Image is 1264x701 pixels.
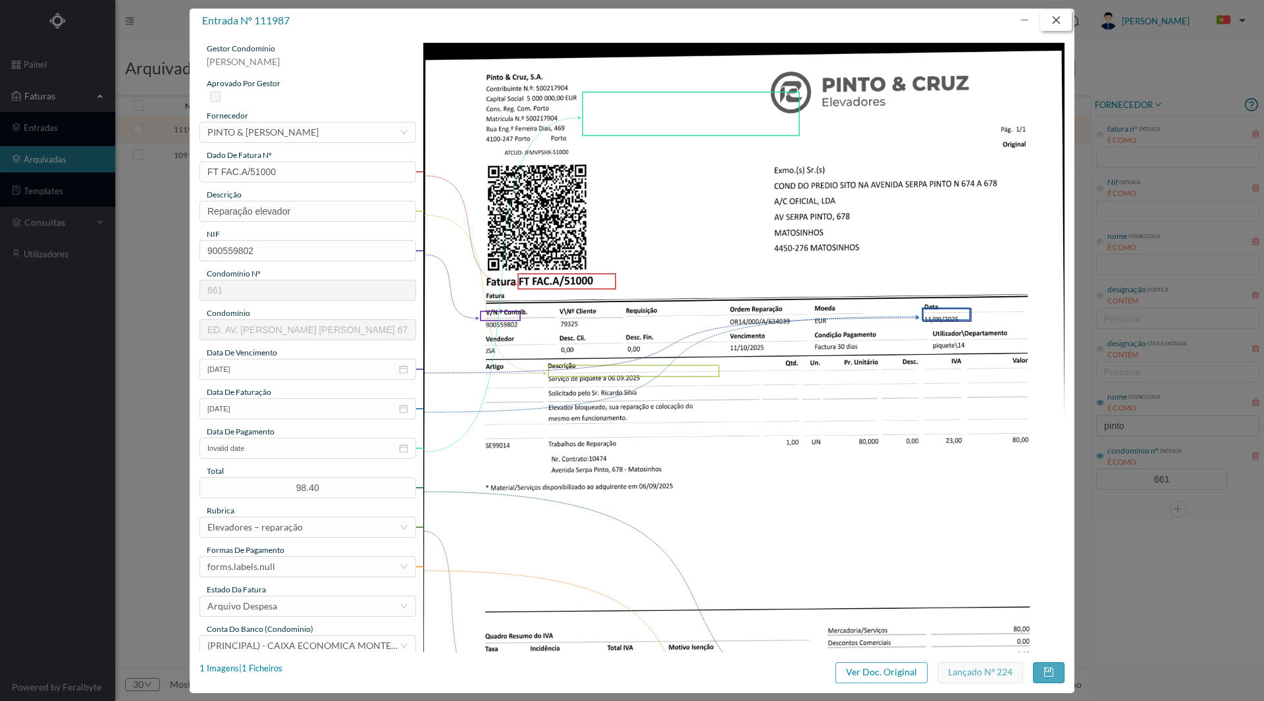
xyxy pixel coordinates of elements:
span: estado da fatura [207,584,266,594]
div: 1 Imagens | 1 Ficheiros [199,662,282,675]
span: Formas de Pagamento [207,545,284,555]
span: data de faturação [207,387,271,397]
i: icon: down [400,523,408,531]
span: total [207,466,224,476]
span: dado de fatura nº [207,150,272,160]
button: PT [1206,11,1251,32]
i: icon: down [400,642,408,650]
i: icon: down [400,563,408,571]
span: fornecedor [207,111,248,120]
span: NIF [207,229,220,239]
div: forms.labels.null [207,557,275,577]
i: icon: calendar [399,404,408,413]
span: conta do banco (condominio) [207,624,313,634]
div: Arquivo Despesa [207,596,277,616]
span: descrição [207,190,242,199]
span: condomínio [207,308,250,318]
span: data de vencimento [207,348,277,357]
span: gestor condomínio [207,43,275,53]
span: condomínio nº [207,269,261,278]
span: (PRINCIPAL) - CAIXA ECONOMICA MONTEPIO GERAL ([FINANCIAL_ID]) [207,640,513,651]
span: rubrica [207,506,234,515]
i: icon: down [400,128,408,136]
span: data de pagamento [207,427,275,436]
div: [PERSON_NAME] [199,55,416,78]
span: entrada nº 111987 [202,14,290,26]
i: icon: down [400,602,408,610]
i: icon: calendar [399,365,408,374]
div: Elevadores – reparação [207,517,303,537]
div: PINTO & CRUZ SA [207,122,319,142]
button: Lançado nº 224 [937,662,1023,683]
i: icon: calendar [399,444,408,453]
button: Ver Doc. Original [835,662,928,683]
span: aprovado por gestor [207,78,280,88]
